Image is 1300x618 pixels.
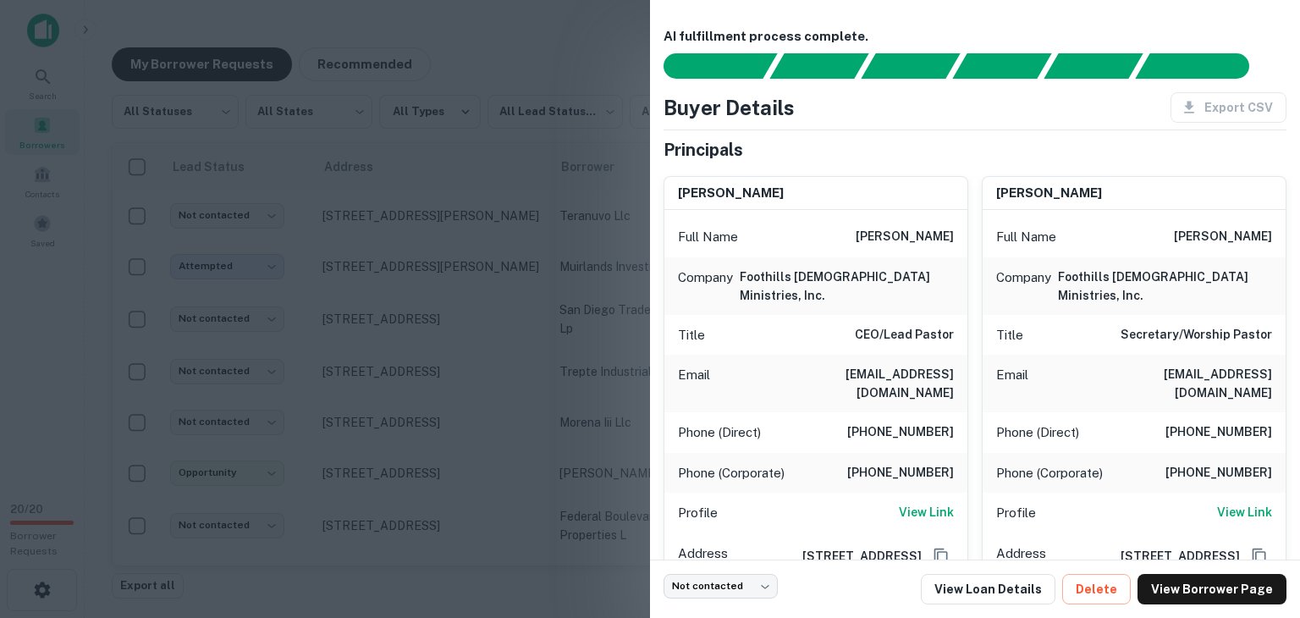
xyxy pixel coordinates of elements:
h6: [PERSON_NAME] [1174,227,1272,247]
h6: Secretary/Worship Pastor [1121,325,1272,345]
h6: [PERSON_NAME] [996,184,1102,203]
div: Principals found, AI now looking for contact information... [952,53,1051,79]
h4: Buyer Details [664,92,795,123]
p: Full Name [678,227,738,247]
p: Email [996,365,1028,402]
p: Full Name [996,227,1056,247]
div: Documents found, AI parsing details... [861,53,960,79]
h6: View Link [899,503,954,521]
a: View Borrower Page [1137,574,1286,604]
h6: [PHONE_NUMBER] [1165,422,1272,443]
p: Profile [996,503,1036,523]
a: [STREET_ADDRESS] [1107,547,1240,566]
h6: [PHONE_NUMBER] [1165,463,1272,483]
h6: [PERSON_NAME] [856,227,954,247]
p: Address [996,544,1046,569]
button: Copy Address [928,544,954,569]
p: Title [678,325,705,345]
div: Your request is received and processing... [769,53,868,79]
p: Email [678,365,710,402]
p: Company [996,268,1051,305]
h6: CEO/Lead Pastor [855,325,954,345]
a: [STREET_ADDRESS] [789,547,922,566]
p: Profile [678,503,718,523]
h6: [PHONE_NUMBER] [847,463,954,483]
button: Delete [1062,574,1131,604]
p: Company [678,268,733,305]
h6: AI fulfillment process complete. [664,27,1286,47]
p: Phone (Corporate) [678,463,785,483]
a: View Loan Details [921,574,1055,604]
h6: [EMAIL_ADDRESS][DOMAIN_NAME] [751,365,954,402]
p: Title [996,325,1023,345]
h6: [PHONE_NUMBER] [847,422,954,443]
a: View Link [899,503,954,523]
p: Phone (Corporate) [996,463,1103,483]
div: Not contacted [664,574,778,599]
div: Sending borrower request to AI... [643,53,770,79]
div: AI fulfillment process complete. [1136,53,1270,79]
p: Phone (Direct) [996,422,1079,443]
h6: foothills [DEMOGRAPHIC_DATA] ministries, inc. [740,268,954,305]
h5: Principals [664,137,743,163]
div: Principals found, still searching for contact information. This may take time... [1044,53,1143,79]
iframe: Chat Widget [1215,483,1300,564]
h6: [EMAIL_ADDRESS][DOMAIN_NAME] [1069,365,1272,402]
p: Phone (Direct) [678,422,761,443]
p: Address [678,544,728,569]
h6: [PERSON_NAME] [678,184,784,203]
h6: foothills [DEMOGRAPHIC_DATA] ministries, inc. [1058,268,1272,305]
